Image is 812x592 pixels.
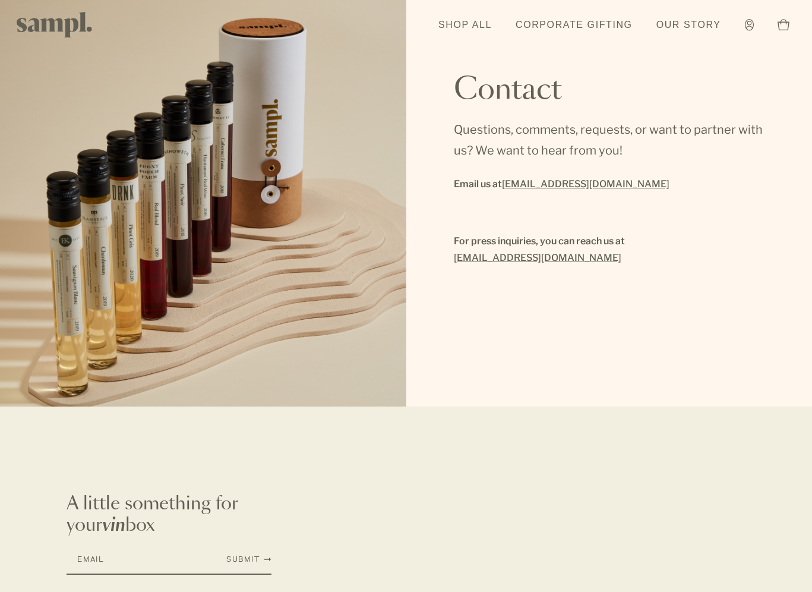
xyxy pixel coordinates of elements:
[502,176,669,193] a: [EMAIL_ADDRESS][DOMAIN_NAME]
[432,12,498,38] a: Shop All
[454,76,562,105] h1: Contact
[454,119,765,161] p: Questions, comments, requests, or want to partner with us? We want to hear from you!
[102,517,125,534] em: vin
[454,178,669,190] strong: Email us at
[454,250,621,266] a: [EMAIL_ADDRESS][DOMAIN_NAME]
[226,555,271,564] button: Submit Newsletter Signup
[650,12,727,38] a: Our Story
[67,493,271,536] p: A little something for your box
[454,235,625,247] strong: For press inquiries, you can reach us at
[510,12,639,38] a: Corporate Gifting
[17,12,93,37] img: Sampl logo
